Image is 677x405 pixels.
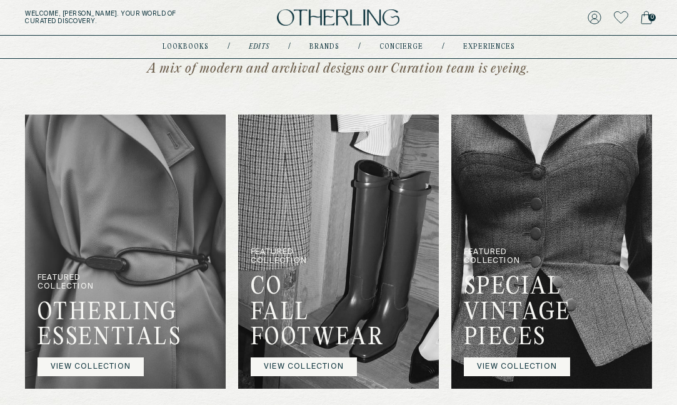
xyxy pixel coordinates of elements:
[463,44,515,50] a: experiences
[277,9,399,26] img: logo
[641,9,652,26] a: 0
[38,273,113,300] p: FEATURED COLLECTION
[464,275,539,357] h2: SPECIAL VINTAGE PIECES
[251,275,326,357] h2: CO FALL FOOTWEAR
[358,42,361,52] div: /
[288,42,291,52] div: /
[95,61,583,77] p: A mix of modern and archival designs our Curation team is eyeing.
[464,357,570,376] a: VIEW COLLECTION
[251,357,357,376] a: VIEW COLLECTION
[238,115,439,389] img: common shop
[38,300,113,357] h2: OTHERLING ESSENTIALS
[163,44,209,50] a: lookbooks
[309,44,339,50] a: Brands
[249,44,269,50] a: Edits
[379,44,423,50] a: concierge
[464,248,539,275] p: FEATURED COLLECTION
[25,10,213,25] h5: Welcome, [PERSON_NAME] . Your world of curated discovery.
[648,14,656,21] span: 0
[251,248,326,275] p: FEATURED COLLECTION
[451,115,652,389] img: common shop
[228,42,230,52] div: /
[25,115,226,389] img: common shop
[442,42,444,52] div: /
[38,357,144,376] a: VIEW COLLECTION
